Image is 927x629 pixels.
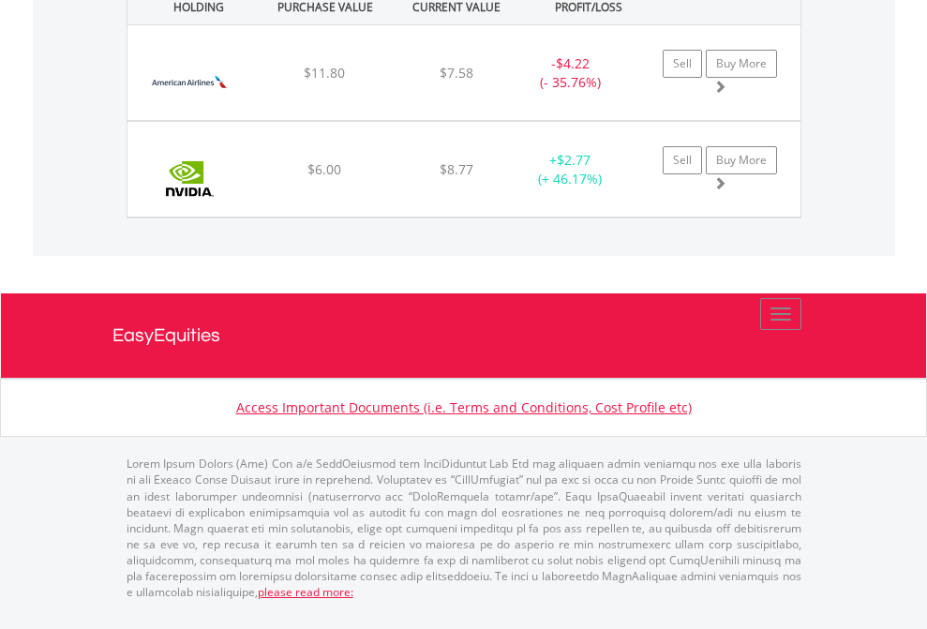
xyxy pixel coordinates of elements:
span: $7.58 [440,64,473,82]
span: $8.77 [440,160,473,178]
div: - (- 35.76%) [512,54,629,92]
span: $11.80 [304,64,345,82]
a: Buy More [706,50,777,78]
img: EQU.US.AAL.png [137,49,243,115]
a: Access Important Documents (i.e. Terms and Conditions, Cost Profile etc) [236,398,692,416]
a: Buy More [706,146,777,174]
span: $2.77 [557,151,591,169]
a: EasyEquities [112,293,815,378]
span: $4.22 [556,54,590,72]
span: $6.00 [307,160,341,178]
p: Lorem Ipsum Dolors (Ame) Con a/e SeddOeiusmod tem InciDiduntut Lab Etd mag aliquaen admin veniamq... [127,456,801,600]
a: Sell [663,146,702,174]
a: please read more: [258,584,353,600]
img: EQU.US.NVDA.png [137,145,243,212]
a: Sell [663,50,702,78]
div: + (+ 46.17%) [512,151,629,188]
